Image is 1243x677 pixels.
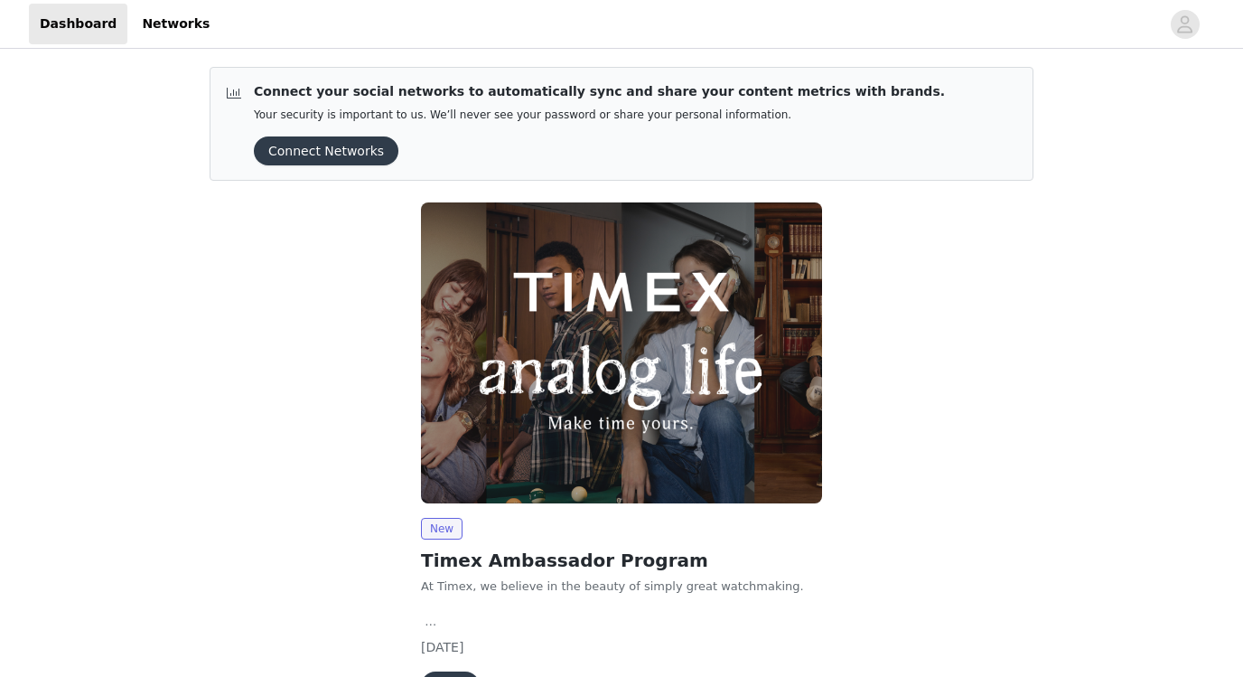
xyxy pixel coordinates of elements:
span: New [421,518,463,540]
span: At Timex, we believe in the beauty of simply great watchmaking. [421,579,804,593]
p: Your security is important to us. We’ll never see your password or share your personal information. [254,108,945,122]
img: Timex [421,202,822,503]
span: [DATE] [421,640,463,654]
div: avatar [1176,10,1193,39]
a: Dashboard [29,4,127,44]
p: Connect your social networks to automatically sync and share your content metrics with brands. [254,82,945,101]
button: Connect Networks [254,136,398,165]
a: Networks [131,4,220,44]
h2: Timex Ambassador Program [421,547,822,574]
